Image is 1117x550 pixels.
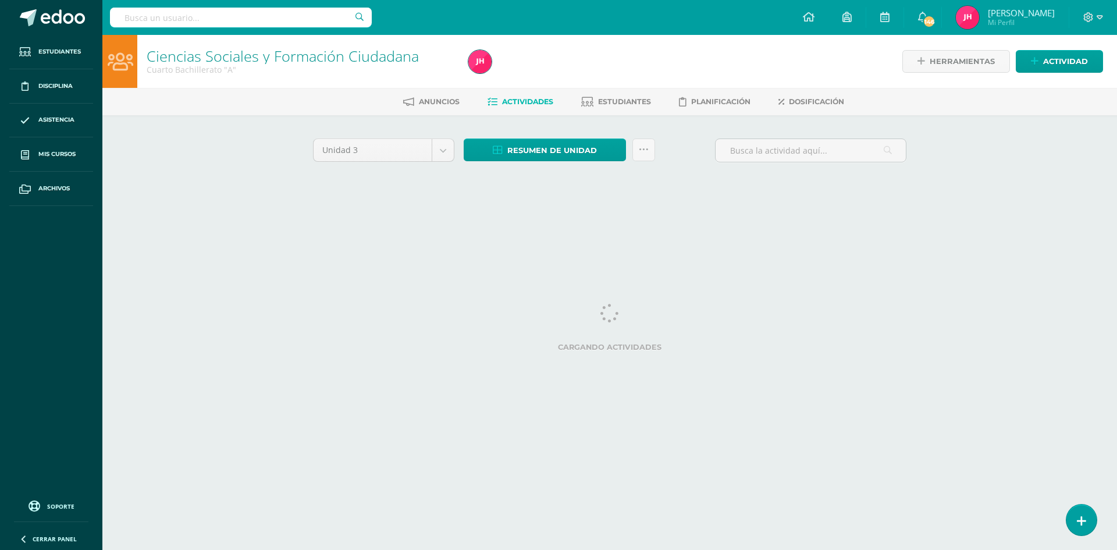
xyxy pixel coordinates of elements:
[38,184,70,193] span: Archivos
[789,97,844,106] span: Dosificación
[313,343,906,352] label: Cargando actividades
[778,93,844,111] a: Dosificación
[956,6,979,29] img: 067d22996f0efd649658bf8606cb899b.png
[314,139,454,161] a: Unidad 3
[147,64,454,75] div: Cuarto Bachillerato 'A'
[14,498,88,513] a: Soporte
[33,535,77,543] span: Cerrar panel
[988,7,1055,19] span: [PERSON_NAME]
[38,150,76,159] span: Mis cursos
[1016,50,1103,73] a: Actividad
[691,97,750,106] span: Planificación
[9,172,93,206] a: Archivos
[419,97,460,106] span: Anuncios
[716,139,906,162] input: Busca la actividad aquí...
[47,502,74,510] span: Soporte
[679,93,750,111] a: Planificación
[930,51,995,72] span: Herramientas
[464,139,626,161] a: Resumen de unidad
[988,17,1055,27] span: Mi Perfil
[488,93,553,111] a: Actividades
[322,139,423,161] span: Unidad 3
[147,46,419,66] a: Ciencias Sociales y Formación Ciudadana
[38,47,81,56] span: Estudiantes
[902,50,1010,73] a: Herramientas
[9,104,93,138] a: Asistencia
[581,93,651,111] a: Estudiantes
[9,69,93,104] a: Disciplina
[147,48,454,64] h1: Ciencias Sociales y Formación Ciudadana
[502,97,553,106] span: Actividades
[38,115,74,125] span: Asistencia
[38,81,73,91] span: Disciplina
[110,8,372,27] input: Busca un usuario...
[923,15,935,28] span: 146
[403,93,460,111] a: Anuncios
[9,35,93,69] a: Estudiantes
[1043,51,1088,72] span: Actividad
[598,97,651,106] span: Estudiantes
[468,50,492,73] img: 067d22996f0efd649658bf8606cb899b.png
[9,137,93,172] a: Mis cursos
[507,140,597,161] span: Resumen de unidad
